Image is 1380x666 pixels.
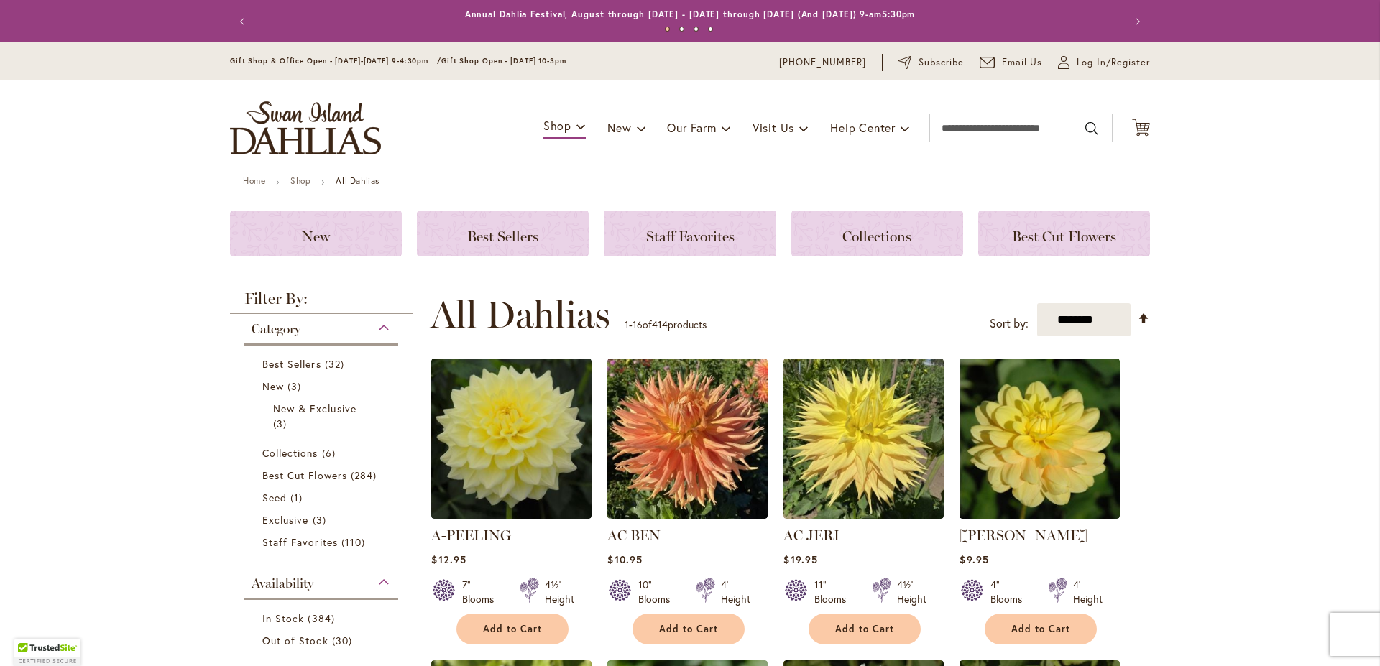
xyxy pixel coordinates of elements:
[290,175,310,186] a: Shop
[779,55,866,70] a: [PHONE_NUMBER]
[252,321,300,337] span: Category
[721,578,750,606] div: 4' Height
[230,101,381,154] a: store logo
[809,614,921,644] button: Add to Cart
[336,175,379,186] strong: All Dahlias
[431,293,610,336] span: All Dahlias
[341,535,369,550] span: 110
[431,552,466,566] span: $12.95
[262,356,384,371] a: Best Sellers
[308,611,338,626] span: 384
[632,614,745,644] button: Add to Cart
[919,55,964,70] span: Subscribe
[625,318,629,331] span: 1
[456,614,569,644] button: Add to Cart
[1077,55,1150,70] span: Log In/Register
[607,552,642,566] span: $10.95
[1121,7,1150,36] button: Next
[467,228,538,245] span: Best Sellers
[290,490,306,505] span: 1
[665,27,670,32] button: 1 of 4
[230,291,413,314] strong: Filter By:
[632,318,643,331] span: 16
[465,9,916,19] a: Annual Dahlia Festival, August through [DATE] - [DATE] through [DATE] (And [DATE]) 9-am5:30pm
[262,535,338,549] span: Staff Favorites
[230,211,402,256] a: New
[325,356,348,371] span: 32
[783,527,839,544] a: AC JERI
[287,379,305,394] span: 3
[262,490,384,505] a: Seed
[262,379,384,394] a: New
[980,55,1043,70] a: Email Us
[830,120,896,135] span: Help Center
[262,611,304,625] span: In Stock
[262,379,284,393] span: New
[262,357,321,371] span: Best Sellers
[322,445,339,461] span: 6
[262,513,308,527] span: Exclusive
[351,468,380,483] span: 284
[1012,228,1116,245] span: Best Cut Flowers
[694,27,699,32] button: 3 of 4
[783,508,944,522] a: AC Jeri
[262,468,384,483] a: Best Cut Flowers
[791,211,963,256] a: Collections
[273,416,290,431] span: 3
[960,508,1120,522] a: AHOY MATEY
[835,623,894,635] span: Add to Cart
[273,402,356,415] span: New & Exclusive
[262,445,384,461] a: Collections
[417,211,589,256] a: Best Sellers
[607,527,661,544] a: AC BEN
[638,578,678,606] div: 10" Blooms
[667,120,716,135] span: Our Farm
[842,228,911,245] span: Collections
[960,359,1120,519] img: AHOY MATEY
[262,633,384,648] a: Out of Stock 30
[960,552,988,566] span: $9.95
[262,611,384,626] a: In Stock 384
[243,175,265,186] a: Home
[483,623,542,635] span: Add to Cart
[659,623,718,635] span: Add to Cart
[1073,578,1103,606] div: 4' Height
[262,491,287,504] span: Seed
[431,527,511,544] a: A-PEELING
[262,535,384,550] a: Staff Favorites
[990,578,1031,606] div: 4" Blooms
[262,468,347,482] span: Best Cut Flowers
[262,512,384,527] a: Exclusive
[1002,55,1043,70] span: Email Us
[607,508,768,522] a: AC BEN
[985,614,1097,644] button: Add to Cart
[441,56,566,65] span: Gift Shop Open - [DATE] 10-3pm
[252,575,313,591] span: Availability
[607,120,631,135] span: New
[679,27,684,32] button: 2 of 4
[545,578,574,606] div: 4½' Height
[302,228,330,245] span: New
[332,633,356,648] span: 30
[431,359,592,519] img: A-Peeling
[897,578,926,606] div: 4½' Height
[753,120,794,135] span: Visit Us
[960,527,1087,544] a: [PERSON_NAME]
[230,56,441,65] span: Gift Shop & Office Open - [DATE]-[DATE] 9-4:30pm /
[990,310,1029,337] label: Sort by:
[708,27,713,32] button: 4 of 4
[462,578,502,606] div: 7" Blooms
[11,615,51,655] iframe: Launch Accessibility Center
[262,634,328,647] span: Out of Stock
[625,313,707,336] p: - of products
[262,446,318,460] span: Collections
[1011,623,1070,635] span: Add to Cart
[652,318,668,331] span: 414
[783,359,944,519] img: AC Jeri
[230,7,259,36] button: Previous
[604,211,776,256] a: Staff Favorites
[898,55,964,70] a: Subscribe
[646,228,735,245] span: Staff Favorites
[783,552,817,566] span: $19.95
[978,211,1150,256] a: Best Cut Flowers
